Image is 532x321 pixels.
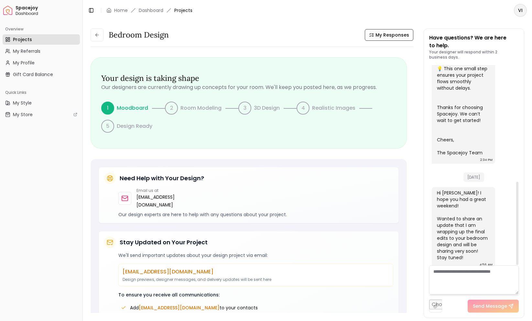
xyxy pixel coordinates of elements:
[429,50,519,60] p: Your designer will respond within 2 business days.
[13,36,32,43] span: Projects
[106,7,192,14] nav: breadcrumb
[101,73,396,83] h3: Your design is taking shape
[13,60,35,66] span: My Profile
[120,174,204,183] h5: Need Help with Your Design?
[101,83,396,91] p: Our designers are currently drawing up concepts for your room. We'll keep you posted here, as we ...
[13,100,32,106] span: My Style
[463,172,484,182] span: [DATE]
[515,5,526,16] span: VI
[365,29,413,41] button: My Responses
[13,48,40,54] span: My Referrals
[375,32,409,38] span: My Responses
[3,87,80,98] div: Quick Links
[3,109,80,120] a: My Store
[3,6,12,15] a: Spacejoy
[3,58,80,68] a: My Profile
[118,252,393,259] p: We'll send important updates about your design project via email:
[123,277,389,282] p: Design previews, designer messages, and delivery updates will be sent here
[16,5,80,11] span: Spacejoy
[136,188,179,193] p: Email us at
[139,7,163,14] a: Dashboard
[180,104,222,112] p: Room Modeling
[437,190,489,261] div: Hi [PERSON_NAME]! I hope you had a great weekend! Wanted to share an update that I am wrapping up...
[101,102,114,115] div: 1
[130,304,258,311] span: Add to your contacts
[3,6,12,15] img: Spacejoy Logo
[297,102,309,115] div: 4
[139,304,220,311] span: [EMAIL_ADDRESS][DOMAIN_NAME]
[254,104,280,112] p: 3D Design
[136,193,179,209] a: [EMAIL_ADDRESS][DOMAIN_NAME]
[118,292,393,298] p: To ensure you receive all communications:
[123,268,389,276] p: [EMAIL_ADDRESS][DOMAIN_NAME]
[3,34,80,45] a: Projects
[165,102,178,115] div: 2
[117,104,148,112] p: Moodboard
[480,261,493,268] div: 4:56 AM
[101,120,114,133] div: 5
[13,71,53,78] span: Gift Card Balance
[174,7,192,14] span: Projects
[3,98,80,108] a: My Style
[118,211,393,218] p: Our design experts are here to help with any questions about your project.
[480,157,493,163] div: 2:34 PM
[16,11,80,16] span: Dashboard
[109,30,169,40] h3: Bedroom design
[13,111,33,118] span: My Store
[120,238,208,247] h5: Stay Updated on Your Project
[114,7,128,14] a: Home
[3,46,80,56] a: My Referrals
[238,102,251,115] div: 3
[312,104,355,112] p: Realistic Images
[3,69,80,80] a: Gift Card Balance
[117,122,152,130] p: Design Ready
[429,34,519,50] p: Have questions? We are here to help.
[514,4,527,17] button: VI
[3,24,80,34] div: Overview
